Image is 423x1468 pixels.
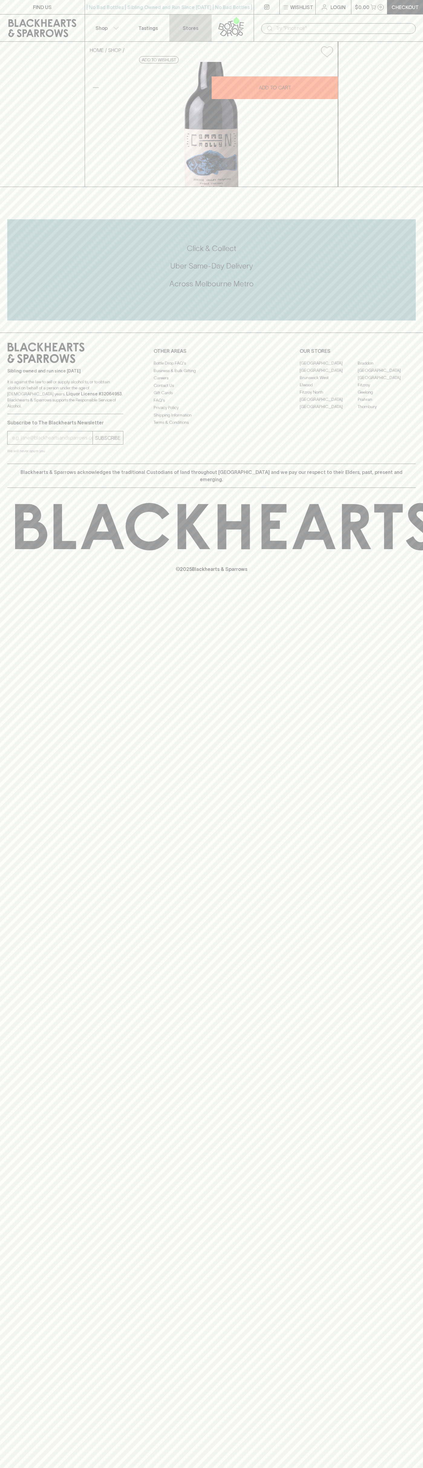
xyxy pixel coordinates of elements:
h5: Click & Collect [7,243,416,253]
h5: Uber Same-Day Delivery [7,261,416,271]
a: Terms & Conditions [154,419,270,426]
p: SUBSCRIBE [95,434,121,442]
p: Tastings [138,24,158,32]
button: Add to wishlist [319,44,335,60]
a: Tastings [127,14,169,41]
p: Checkout [392,4,419,11]
a: Prahran [358,396,416,403]
p: We will never spam you [7,448,123,454]
a: Shipping Information [154,411,270,419]
p: OUR STORES [300,347,416,355]
a: Fitzroy North [300,388,358,396]
a: Brunswick West [300,374,358,381]
input: e.g. jane@blackheartsandsparrows.com.au [12,433,93,443]
a: Careers [154,375,270,382]
h5: Across Melbourne Metro [7,279,416,289]
p: Wishlist [290,4,313,11]
p: Login [330,4,346,11]
button: Add to wishlist [139,56,179,63]
p: OTHER AREAS [154,347,270,355]
p: Sibling owned and run since [DATE] [7,368,123,374]
p: $0.00 [355,4,369,11]
a: Gift Cards [154,389,270,397]
a: FAQ's [154,397,270,404]
a: Stores [169,14,212,41]
strong: Liquor License #32064953 [66,391,122,396]
p: ADD TO CART [259,84,291,91]
button: Shop [85,14,127,41]
p: Blackhearts & Sparrows acknowledges the traditional Custodians of land throughout [GEOGRAPHIC_DAT... [12,468,411,483]
a: [GEOGRAPHIC_DATA] [358,374,416,381]
img: 40908.png [85,62,338,187]
button: SUBSCRIBE [93,431,123,444]
a: [GEOGRAPHIC_DATA] [300,396,358,403]
p: Shop [96,24,108,32]
a: Thornbury [358,403,416,410]
a: [GEOGRAPHIC_DATA] [300,403,358,410]
a: Bottle Drop FAQ's [154,360,270,367]
p: FIND US [33,4,52,11]
p: Stores [183,24,198,32]
a: [GEOGRAPHIC_DATA] [300,359,358,367]
button: ADD TO CART [212,76,338,99]
a: [GEOGRAPHIC_DATA] [358,367,416,374]
a: Braddon [358,359,416,367]
a: Contact Us [154,382,270,389]
p: Subscribe to The Blackhearts Newsletter [7,419,123,426]
div: Call to action block [7,219,416,320]
a: HOME [90,47,104,53]
a: Privacy Policy [154,404,270,411]
a: Geelong [358,388,416,396]
a: Elwood [300,381,358,388]
input: Try "Pinot noir" [276,24,411,33]
p: 0 [379,5,382,9]
a: [GEOGRAPHIC_DATA] [300,367,358,374]
a: SHOP [108,47,121,53]
a: Fitzroy [358,381,416,388]
p: It is against the law to sell or supply alcohol to, or to obtain alcohol on behalf of a person un... [7,379,123,409]
a: Business & Bulk Gifting [154,367,270,374]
